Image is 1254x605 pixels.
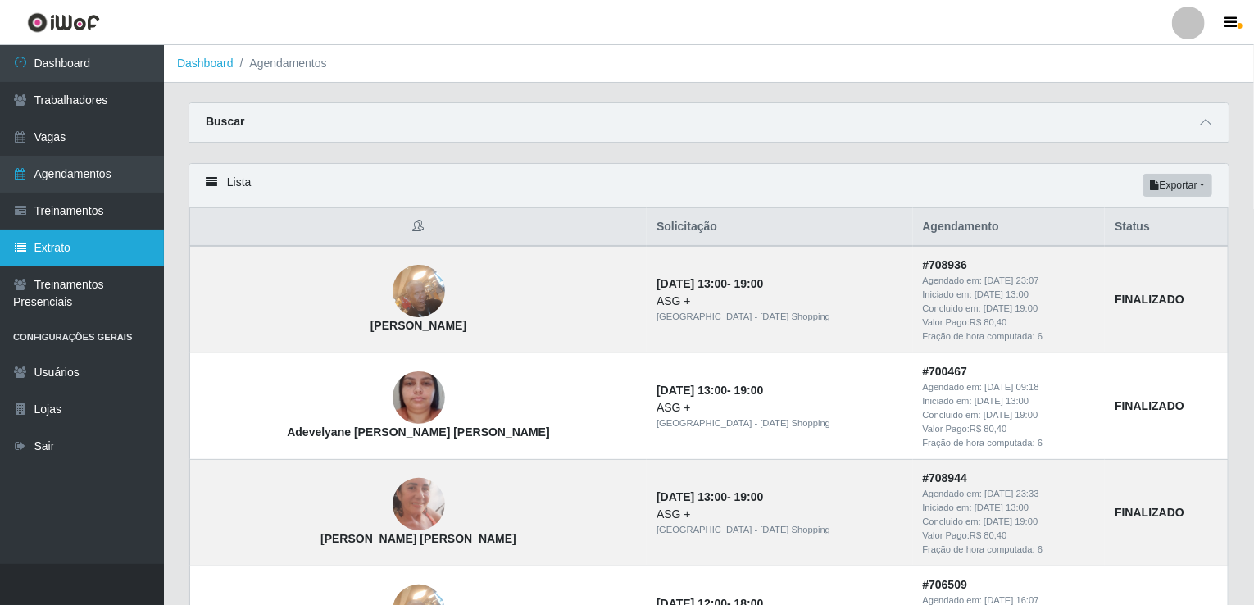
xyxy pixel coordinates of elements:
[320,532,516,545] strong: [PERSON_NAME] [PERSON_NAME]
[923,288,1096,302] div: Iniciado em:
[657,384,763,397] strong: -
[1105,208,1228,247] th: Status
[657,310,902,324] div: [GEOGRAPHIC_DATA] - [DATE] Shopping
[923,422,1096,436] div: Valor Pago: R$ 80,40
[647,208,912,247] th: Solicitação
[27,12,100,33] img: CoreUI Logo
[177,57,234,70] a: Dashboard
[657,490,727,503] time: [DATE] 13:00
[923,515,1096,529] div: Concluido em:
[984,595,1038,605] time: [DATE] 16:07
[734,384,764,397] time: 19:00
[1115,293,1184,306] strong: FINALIZADO
[975,289,1029,299] time: [DATE] 13:00
[923,380,1096,394] div: Agendado em:
[657,490,763,503] strong: -
[984,516,1038,526] time: [DATE] 19:00
[984,303,1038,313] time: [DATE] 19:00
[923,471,968,484] strong: # 708944
[1115,399,1184,412] strong: FINALIZADO
[984,489,1038,498] time: [DATE] 23:33
[923,487,1096,501] div: Agendado em:
[984,410,1038,420] time: [DATE] 19:00
[657,523,902,537] div: [GEOGRAPHIC_DATA] - [DATE] Shopping
[657,416,902,430] div: [GEOGRAPHIC_DATA] - [DATE] Shopping
[975,503,1029,512] time: [DATE] 13:00
[923,543,1096,557] div: Fração de hora computada: 6
[1143,174,1212,197] button: Exportar
[393,351,445,444] img: Adevelyane Lopes da Silva
[923,436,1096,450] div: Fração de hora computada: 6
[984,275,1038,285] time: [DATE] 23:07
[734,490,764,503] time: 19:00
[657,277,763,290] strong: -
[657,293,902,310] div: ASG +
[287,425,550,439] strong: Adevelyane [PERSON_NAME] [PERSON_NAME]
[1115,506,1184,519] strong: FINALIZADO
[923,408,1096,422] div: Concluido em:
[393,448,445,562] img: Sandra Sofia Santana de paiva
[923,330,1096,343] div: Fração de hora computada: 6
[923,529,1096,543] div: Valor Pago: R$ 80,40
[923,394,1096,408] div: Iniciado em:
[923,316,1096,330] div: Valor Pago: R$ 80,40
[975,396,1029,406] time: [DATE] 13:00
[923,578,968,591] strong: # 706509
[734,277,764,290] time: 19:00
[657,399,902,416] div: ASG +
[923,258,968,271] strong: # 708936
[984,382,1038,392] time: [DATE] 09:18
[370,319,466,332] strong: [PERSON_NAME]
[657,277,727,290] time: [DATE] 13:00
[923,274,1096,288] div: Agendado em:
[164,45,1254,83] nav: breadcrumb
[206,115,244,128] strong: Buscar
[923,501,1096,515] div: Iniciado em:
[234,55,327,72] li: Agendamentos
[923,365,968,378] strong: # 700467
[393,257,445,326] img: Francisco Antônio Temoteo Santiago
[657,384,727,397] time: [DATE] 13:00
[189,164,1229,207] div: Lista
[913,208,1106,247] th: Agendamento
[923,302,1096,316] div: Concluido em:
[657,506,902,523] div: ASG +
